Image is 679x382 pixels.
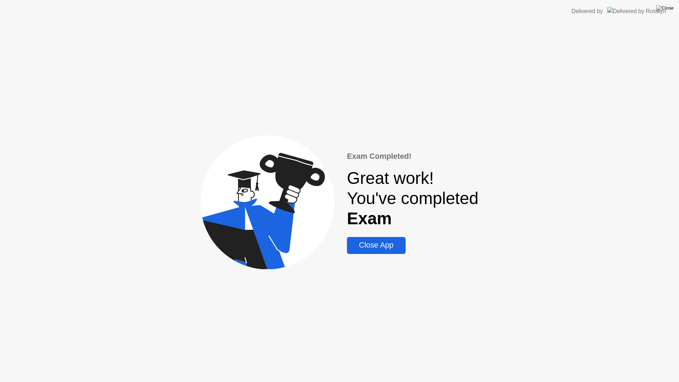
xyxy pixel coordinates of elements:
div: Delivered by [571,7,603,16]
button: Close App [347,237,405,254]
div: Close App [349,241,403,250]
div: Exam Completed! [347,151,478,162]
b: Exam [347,209,392,228]
img: Close [656,5,674,11]
div: Great work! You've completed [347,168,478,228]
img: Delivered by Rosalyn [607,7,666,15]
